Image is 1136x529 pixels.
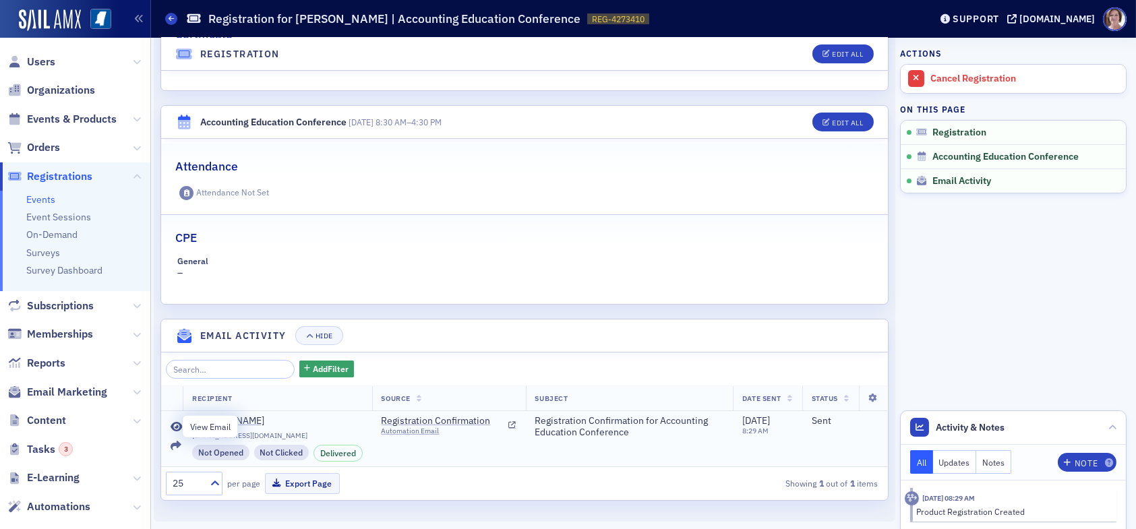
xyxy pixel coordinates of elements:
[953,13,999,25] div: Support
[349,117,373,127] span: [DATE]
[192,415,363,427] a: [PERSON_NAME]
[27,112,117,127] span: Events & Products
[19,9,81,31] img: SailAMX
[27,356,65,371] span: Reports
[932,175,991,187] span: Email Activity
[933,450,977,474] button: Updates
[166,360,295,379] input: Search…
[1058,453,1116,472] button: Note
[7,499,90,514] a: Automations
[81,9,111,32] a: View Homepage
[382,427,504,435] div: Automation Email
[27,470,80,485] span: E-Learning
[812,415,878,427] div: Sent
[1075,460,1098,467] div: Note
[7,83,95,98] a: Organizations
[742,414,770,427] span: [DATE]
[299,361,355,377] button: AddFilter
[910,450,933,474] button: All
[7,413,66,428] a: Content
[932,127,986,139] span: Registration
[175,229,197,247] h2: CPE
[847,477,857,489] strong: 1
[27,55,55,69] span: Users
[832,51,863,58] div: Edit All
[27,442,73,457] span: Tasks
[7,55,55,69] a: Users
[650,477,878,489] div: Showing out of items
[905,491,919,505] div: Activity
[27,413,66,428] span: Content
[7,356,65,371] a: Reports
[812,394,838,403] span: Status
[90,9,111,30] img: SailAMX
[313,445,363,461] div: Delivered
[742,426,769,435] time: 8:29 AM
[200,115,347,129] div: Accounting Education Conference
[27,385,107,400] span: Email Marketing
[27,499,90,514] span: Automations
[901,65,1126,93] a: Cancel Registration
[832,119,863,127] div: Edit All
[200,329,287,343] h4: Email Activity
[313,363,349,375] span: Add Filter
[26,193,55,206] a: Events
[816,477,826,489] strong: 1
[208,11,580,27] h1: Registration for [PERSON_NAME] | Accounting Education Conference
[382,394,411,403] span: Source
[178,256,340,280] div: –
[812,113,873,131] button: Edit All
[7,385,107,400] a: Email Marketing
[26,247,60,259] a: Surveys
[316,332,333,340] div: Hide
[349,117,442,127] span: –
[178,256,209,266] div: General
[27,299,94,313] span: Subscriptions
[976,450,1011,474] button: Notes
[254,445,309,460] div: Not Clicked
[265,473,340,494] button: Export Page
[7,442,73,457] a: Tasks3
[7,140,60,155] a: Orders
[900,103,1127,115] h4: On this page
[592,13,645,25] span: REG-4273410
[535,394,568,403] span: Subject
[200,47,280,61] h4: Registration
[382,415,504,427] span: Registration Confirmation
[917,505,1108,518] div: Product Registration Created
[27,83,95,98] span: Organizations
[26,264,102,276] a: Survey Dashboard
[382,415,516,436] a: Registration ConfirmationAutomation Email
[197,187,270,197] div: Attendance Not Set
[192,394,233,403] span: Recipient
[411,117,442,127] time: 4:30 PM
[175,158,238,175] h2: Attendance
[192,431,363,440] span: [EMAIL_ADDRESS][DOMAIN_NAME]
[1007,14,1100,24] button: [DOMAIN_NAME]
[930,73,1119,85] div: Cancel Registration
[7,299,94,313] a: Subscriptions
[7,470,80,485] a: E-Learning
[173,476,202,491] div: 25
[376,117,407,127] time: 8:30 AM
[1019,13,1095,25] div: [DOMAIN_NAME]
[900,47,942,59] h4: Actions
[27,169,92,184] span: Registrations
[932,151,1079,163] span: Accounting Education Conference
[936,421,1005,435] span: Activity & Notes
[7,169,92,184] a: Registrations
[26,211,91,223] a: Event Sessions
[922,493,975,503] time: 10/2/2025 08:29 AM
[7,112,117,127] a: Events & Products
[295,326,342,345] button: Hide
[182,415,238,438] div: View Email
[742,394,781,403] span: Date Sent
[26,228,78,241] a: On-Demand
[59,442,73,456] div: 3
[27,327,93,342] span: Memberships
[812,44,873,63] button: Edit All
[7,327,93,342] a: Memberships
[27,140,60,155] span: Orders
[192,445,249,460] div: Not Opened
